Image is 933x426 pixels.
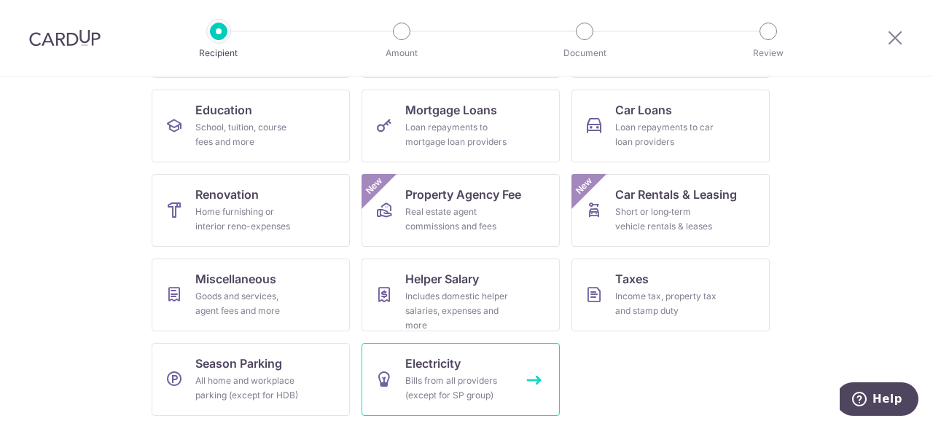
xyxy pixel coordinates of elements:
[195,270,276,288] span: Miscellaneous
[195,101,252,119] span: Education
[405,270,479,288] span: Helper Salary
[152,259,350,331] a: MiscellaneousGoods and services, agent fees and more
[615,101,672,119] span: Car Loans
[840,382,918,419] iframe: Opens a widget where you can find more information
[362,174,386,198] span: New
[405,289,510,333] div: Includes domestic helper salaries, expenses and more
[405,205,510,234] div: Real estate agent commissions and fees
[405,355,461,372] span: Electricity
[615,289,720,318] div: Income tax, property tax and stamp duty
[362,343,560,416] a: ElectricityBills from all providers (except for SP group)
[405,120,510,149] div: Loan repayments to mortgage loan providers
[152,90,350,162] a: EducationSchool, tuition, course fees and more
[571,259,770,331] a: TaxesIncome tax, property tax and stamp duty
[615,205,720,234] div: Short or long‑term vehicle rentals & leases
[195,374,300,403] div: All home and workplace parking (except for HDB)
[615,120,720,149] div: Loan repayments to car loan providers
[195,186,259,203] span: Renovation
[29,29,101,47] img: CardUp
[195,205,300,234] div: Home furnishing or interior reno-expenses
[348,46,456,60] p: Amount
[531,46,639,60] p: Document
[615,186,737,203] span: Car Rentals & Leasing
[362,174,560,247] a: Property Agency FeeReal estate agent commissions and feesNew
[405,374,510,403] div: Bills from all providers (except for SP group)
[405,186,521,203] span: Property Agency Fee
[615,270,649,288] span: Taxes
[571,174,770,247] a: Car Rentals & LeasingShort or long‑term vehicle rentals & leasesNew
[572,174,596,198] span: New
[362,259,560,331] a: Helper SalaryIncludes domestic helper salaries, expenses and more
[714,46,822,60] p: Review
[362,90,560,162] a: Mortgage LoansLoan repayments to mortgage loan providers
[152,343,350,416] a: Season ParkingAll home and workplace parking (except for HDB)
[195,120,300,149] div: School, tuition, course fees and more
[195,289,300,318] div: Goods and services, agent fees and more
[152,174,350,247] a: RenovationHome furnishing or interior reno-expenses
[195,355,282,372] span: Season Parking
[405,101,497,119] span: Mortgage Loans
[571,90,770,162] a: Car LoansLoan repayments to car loan providers
[165,46,273,60] p: Recipient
